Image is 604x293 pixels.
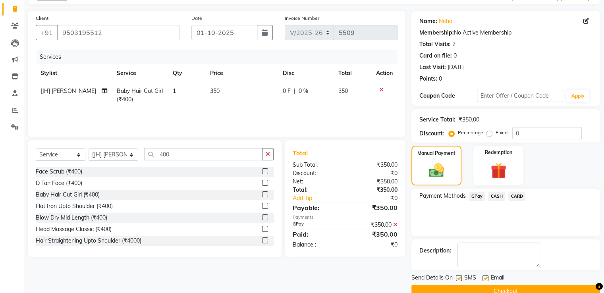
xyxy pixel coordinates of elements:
label: Invoice Number [285,15,319,22]
span: 350 [338,87,348,94]
div: Blow Dry Mid Length (₹400) [36,214,107,222]
div: Total Visits: [419,40,451,48]
div: ₹350.00 [345,186,403,194]
span: CASH [488,192,505,201]
th: Disc [278,64,334,82]
span: CARD [508,192,525,201]
div: Services [37,50,403,64]
input: Enter Offer / Coupon Code [477,90,563,102]
label: Date [191,15,202,22]
label: Fixed [496,129,508,136]
span: SMS [464,274,476,283]
img: _gift.svg [486,161,511,181]
div: Total: [287,186,345,194]
div: Flat Iron Upto Shoulder (₹400) [36,202,113,210]
th: Action [371,64,398,82]
div: Points: [419,75,437,83]
th: Price [205,64,278,82]
div: Balance : [287,241,345,249]
button: Apply [566,90,589,102]
div: Sub Total: [287,161,345,169]
div: Paid: [287,229,345,239]
div: ₹350.00 [345,177,403,186]
label: Client [36,15,48,22]
div: Hair Straightening Upto Shoulder (₹4000) [36,237,141,245]
div: No Active Membership [419,29,592,37]
div: ₹350.00 [345,161,403,169]
span: 0 F [283,87,291,95]
div: Payments [293,214,398,221]
div: ₹0 [345,169,403,177]
span: 1 [173,87,176,94]
th: Total [334,64,371,82]
div: Coupon Code [419,92,477,100]
img: _cash.svg [424,162,449,179]
th: Qty [168,64,205,82]
a: Neha [439,17,452,25]
div: Head Massage Classic (₹400) [36,225,112,233]
input: Search or Scan [144,148,262,160]
div: 0 [453,52,457,60]
div: Payable: [287,203,345,212]
div: Card on file: [419,52,452,60]
div: Discount: [419,129,444,138]
div: Last Visit: [419,63,446,71]
span: Baby Hair Cut Girl (₹400) [117,87,163,103]
div: Net: [287,177,345,186]
label: Manual Payment [417,150,455,157]
span: | [294,87,295,95]
th: Stylist [36,64,112,82]
span: Total [293,149,311,157]
div: ₹0 [355,194,403,202]
input: Search by Name/Mobile/Email/Code [57,25,179,40]
div: Baby Hair Cut Girl (₹400) [36,191,100,199]
div: [DATE] [448,63,465,71]
div: ₹350.00 [459,116,479,124]
span: 350 [210,87,220,94]
div: ₹350.00 [345,229,403,239]
label: Redemption [485,149,512,156]
div: Face Scrub (₹400) [36,168,82,176]
div: Service Total: [419,116,455,124]
div: Membership: [419,29,454,37]
th: Service [112,64,168,82]
span: 0 % [299,87,308,95]
span: Email [491,274,504,283]
div: 2 [452,40,455,48]
div: 0 [439,75,442,83]
span: [JH] [PERSON_NAME] [41,87,96,94]
a: Add Tip [287,194,355,202]
span: Payment Methods [419,192,466,200]
div: Name: [419,17,437,25]
button: +91 [36,25,58,40]
div: ₹350.00 [345,221,403,229]
span: GPay [469,192,485,201]
div: ₹350.00 [345,203,403,212]
div: ₹0 [345,241,403,249]
span: Send Details On [411,274,453,283]
div: Discount: [287,169,345,177]
label: Percentage [458,129,483,136]
div: D Tan Face (₹400) [36,179,82,187]
div: Description: [419,247,451,255]
div: GPay [287,221,345,229]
